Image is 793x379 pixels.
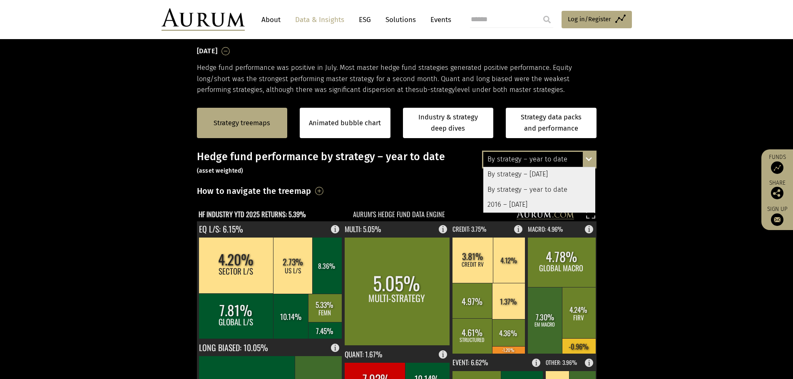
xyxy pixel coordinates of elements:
[197,167,244,174] small: (asset weighted)
[483,167,595,182] div: By strategy – [DATE]
[766,180,789,199] div: Share
[309,118,381,129] a: Animated bubble chart
[539,11,555,28] input: Submit
[771,213,783,226] img: Sign up to our newsletter
[416,86,455,94] span: sub-strategy
[197,45,218,57] h3: [DATE]
[766,206,789,226] a: Sign up
[403,108,494,138] a: Industry & strategy deep dives
[162,8,245,31] img: Aurum
[214,118,270,129] a: Strategy treemaps
[771,187,783,199] img: Share this post
[766,154,789,174] a: Funds
[568,14,611,24] span: Log in/Register
[355,12,375,27] a: ESG
[483,197,595,212] div: 2016 – [DATE]
[197,62,597,95] p: Hedge fund performance was positive in July. Most master hedge fund strategies generated positive...
[506,108,597,138] a: Strategy data packs and performance
[483,182,595,197] div: By strategy – year to date
[381,12,420,27] a: Solutions
[197,184,311,198] h3: How to navigate the treemap
[483,152,595,167] div: By strategy – year to date
[197,151,597,176] h3: Hedge fund performance by strategy – year to date
[562,11,632,28] a: Log in/Register
[426,12,451,27] a: Events
[771,161,783,174] img: Access Funds
[291,12,348,27] a: Data & Insights
[257,12,285,27] a: About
